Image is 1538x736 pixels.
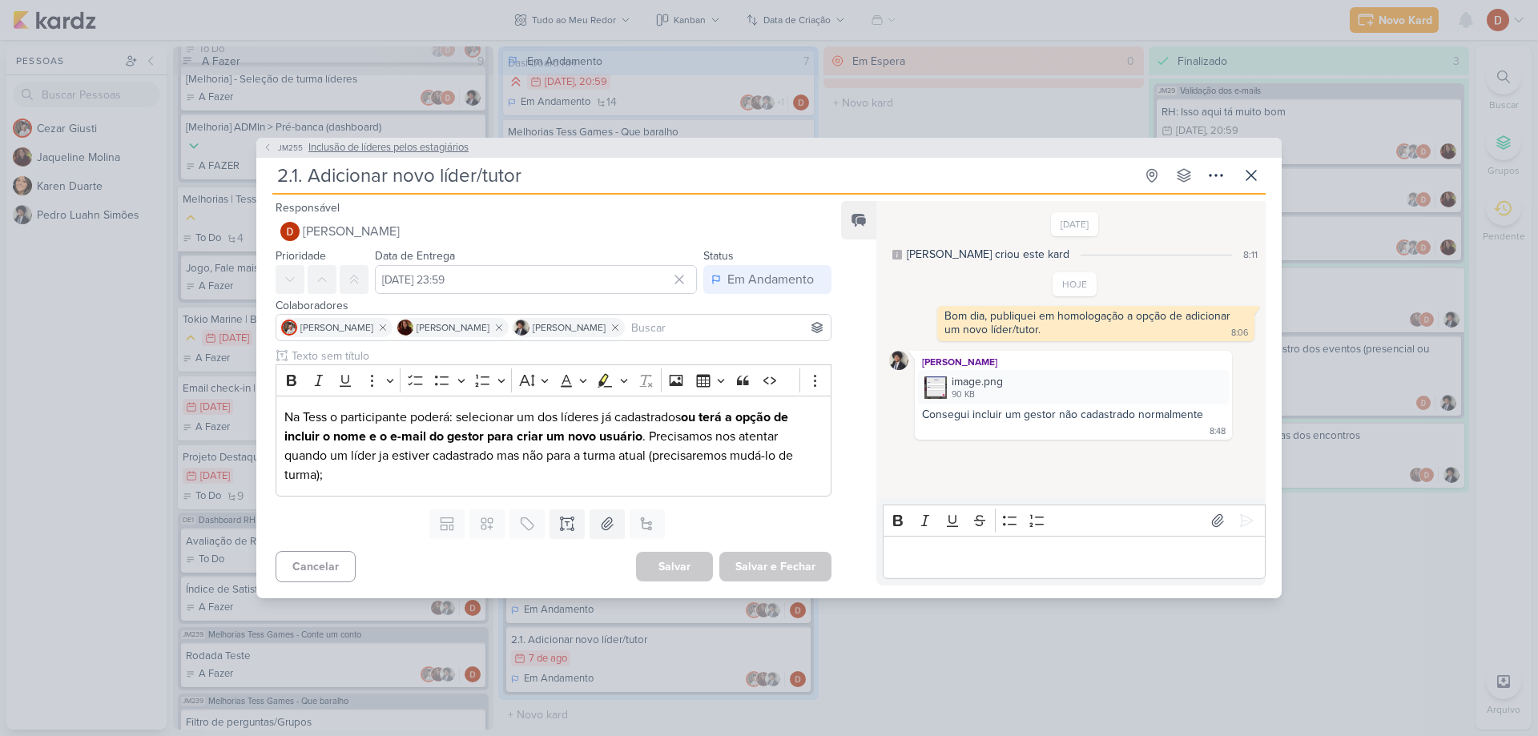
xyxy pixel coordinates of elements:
[513,320,529,336] img: Pedro Luahn Simões
[280,222,300,241] img: Davi Elias Teixeira
[272,161,1134,190] input: Kard Sem Título
[300,320,373,335] span: [PERSON_NAME]
[1243,247,1258,262] div: 8:11
[397,320,413,336] img: Jaqueline Molina
[907,246,1069,263] div: [PERSON_NAME] criou este kard
[944,309,1234,336] div: Bom dia, publiquei em homologação a opção de adicionar um novo líder/tutor.
[922,408,1203,421] div: Consegui incluir um gestor não cadastrado normalmente
[276,297,831,314] div: Colaboradores
[883,536,1266,580] div: Editor editing area: main
[1210,425,1226,438] div: 8:48
[281,320,297,336] img: Cezar Giusti
[276,201,340,215] label: Responsável
[952,388,1003,401] div: 90 KB
[276,396,831,497] div: Editor editing area: main
[417,320,489,335] span: [PERSON_NAME]
[375,249,455,263] label: Data de Entrega
[263,140,469,156] button: JM255 Inclusão de líderes pelos estagiários
[288,348,831,364] input: Texto sem título
[276,142,305,154] span: JM255
[276,217,831,246] button: [PERSON_NAME]
[889,351,908,370] img: Pedro Luahn Simões
[883,505,1266,536] div: Editor toolbar
[533,320,606,335] span: [PERSON_NAME]
[727,270,814,289] div: Em Andamento
[276,551,356,582] button: Cancelar
[703,265,831,294] button: Em Andamento
[308,140,469,156] span: Inclusão de líderes pelos estagiários
[703,249,734,263] label: Status
[918,370,1229,404] div: image.png
[628,318,827,337] input: Buscar
[924,376,947,399] img: TLQyATBxQnt99EH0JnDoUNF4oraQ2SQfN4AGPkCc.png
[276,364,831,396] div: Editor toolbar
[303,222,400,241] span: [PERSON_NAME]
[1231,327,1248,340] div: 8:06
[918,354,1229,370] div: [PERSON_NAME]
[375,265,697,294] input: Select a date
[276,249,326,263] label: Prioridade
[952,373,1003,390] div: image.png
[284,408,823,485] p: Na Tess o participante poderá: selecionar um dos líderes já cadastrados . Precisamos nos atentar ...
